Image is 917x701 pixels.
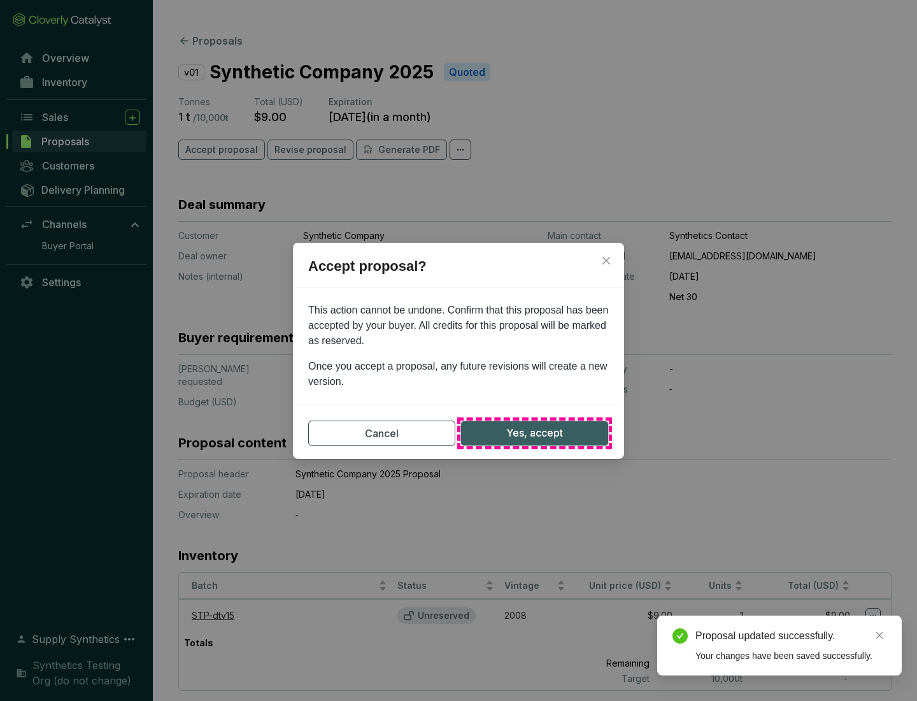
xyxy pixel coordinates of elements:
[695,628,886,644] div: Proposal updated successfully.
[672,628,688,644] span: check-circle
[695,649,886,663] div: Your changes have been saved successfully.
[596,256,616,266] span: Close
[875,631,884,640] span: close
[872,628,886,642] a: Close
[506,425,563,441] span: Yes, accept
[460,421,609,446] button: Yes, accept
[308,303,609,349] p: This action cannot be undone. Confirm that this proposal has been accepted by your buyer. All cre...
[308,359,609,389] p: Once you accept a proposal, any future revisions will create a new version.
[293,256,624,287] h2: Accept proposal?
[365,426,399,441] span: Cancel
[308,421,455,446] button: Cancel
[601,256,611,266] span: close
[596,250,616,271] button: Close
